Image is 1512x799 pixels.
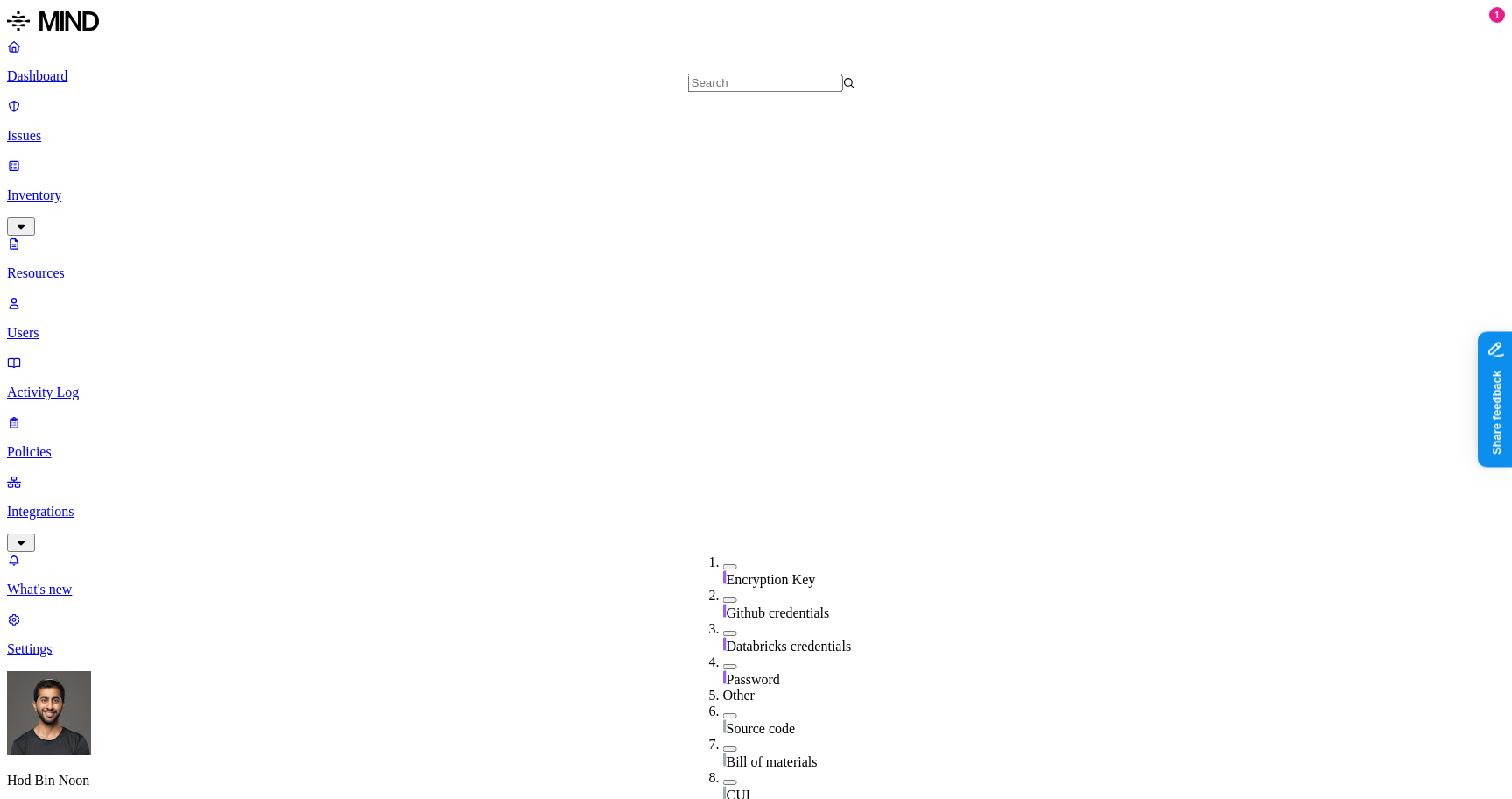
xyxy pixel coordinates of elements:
p: Settings [7,641,1505,657]
span: Password [727,672,780,687]
span: Databricks credentials [727,639,852,654]
a: Resources [7,236,1505,281]
img: Hod Bin Noon [7,671,91,755]
a: Inventory [7,158,1505,233]
a: What's new [7,552,1505,597]
p: Integrations [7,504,1505,520]
p: Users [7,325,1505,341]
a: Settings [7,612,1505,657]
img: secret-line.svg [723,604,727,618]
img: secret-line.svg [723,637,727,651]
div: 1 [1489,7,1505,23]
p: Dashboard [7,68,1505,84]
a: Activity Log [7,355,1505,400]
input: Search [688,74,843,92]
p: What's new [7,582,1505,597]
span: Github credentials [727,605,830,620]
p: Inventory [7,187,1505,203]
p: Policies [7,444,1505,460]
img: secret-line.svg [723,670,727,684]
span: Encryption Key [727,572,816,587]
a: Users [7,295,1505,341]
img: other-line.svg [723,719,727,733]
a: Integrations [7,474,1505,549]
a: MIND [7,7,1505,39]
img: MIND [7,7,99,35]
a: Dashboard [7,39,1505,84]
span: Source code [727,721,796,736]
div: Other [723,688,891,704]
img: other-line.svg [723,753,727,767]
p: Issues [7,128,1505,144]
a: Issues [7,98,1505,144]
span: Bill of materials [727,754,818,769]
p: Resources [7,265,1505,281]
p: Activity Log [7,385,1505,400]
img: secret-line.svg [723,570,727,584]
a: Policies [7,414,1505,460]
